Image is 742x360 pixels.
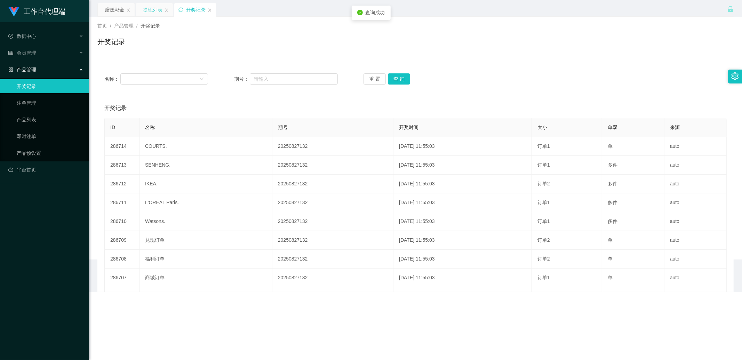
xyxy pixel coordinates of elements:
span: 订单1 [537,143,550,149]
div: 提现列表 [143,3,162,16]
input: 请输入 [250,73,338,85]
td: [DATE] 11:55:03 [393,193,532,212]
span: 多件 [608,162,617,168]
span: 单 [608,143,613,149]
span: 开奖时间 [399,125,418,130]
a: 图标: dashboard平台首页 [8,163,83,177]
td: 商城订单 [139,269,272,287]
td: auto [664,250,727,269]
span: 订单1 [537,275,550,280]
td: 286712 [105,175,139,193]
td: 286710 [105,212,139,231]
span: 多件 [608,181,617,186]
span: 期号： [234,75,250,83]
span: / [136,23,138,29]
span: 产品管理 [8,67,36,72]
td: COURTS. [139,287,272,306]
td: [DATE] 11:55:03 [393,212,532,231]
td: 286711 [105,193,139,212]
span: 订单1 [537,218,550,224]
td: L'ORÉAL Paris. [139,193,272,212]
span: 开奖记录 [141,23,160,29]
td: [DATE] 11:55:03 [393,137,532,156]
span: 单 [608,256,613,262]
div: 赠送彩金 [105,3,124,16]
i: 图标: appstore-o [8,67,13,72]
td: 286713 [105,156,139,175]
span: 订单1 [537,200,550,205]
button: 重 置 [364,73,386,85]
td: [DATE] 11:55:03 [393,269,532,287]
td: auto [664,193,727,212]
td: Watsons. [139,212,272,231]
span: 产品管理 [114,23,134,29]
img: logo.9652507e.png [8,7,19,17]
span: 订单2 [537,181,550,186]
td: 兑现订单 [139,231,272,250]
td: auto [664,175,727,193]
span: 多件 [608,218,617,224]
td: 20250827132 [272,250,393,269]
i: 图标: down [200,77,204,82]
span: 会员管理 [8,50,36,56]
td: auto [664,137,727,156]
a: 产品列表 [17,113,83,127]
span: 大小 [537,125,547,130]
span: 单 [608,275,613,280]
i: 图标: table [8,50,13,55]
a: 开奖记录 [17,79,83,93]
td: 20250827131 [272,287,393,306]
i: 图标: sync [178,7,183,12]
h1: 工作台代理端 [24,0,65,23]
i: 图标: close [208,8,212,12]
a: 注单管理 [17,96,83,110]
span: 数据中心 [8,33,36,39]
td: COURTS. [139,137,272,156]
i: 图标: close [126,8,130,12]
span: 查询成功 [366,10,385,15]
span: 开奖记录 [104,104,127,112]
td: IKEA. [139,175,272,193]
span: 订单2 [537,237,550,243]
td: auto [664,156,727,175]
td: auto [664,287,727,306]
td: auto [664,269,727,287]
td: 20250827132 [272,212,393,231]
td: auto [664,231,727,250]
td: 20250827132 [272,193,393,212]
div: 2021 [95,276,736,283]
td: [DATE] 11:55:03 [393,175,532,193]
span: 名称 [145,125,155,130]
i: icon: check-circle [357,10,363,15]
span: 单 [608,237,613,243]
span: 订单2 [537,256,550,262]
td: auto [664,212,727,231]
div: 开奖记录 [186,3,206,16]
td: 20250827132 [272,175,393,193]
td: [DATE] 11:55:03 [393,156,532,175]
span: 名称： [104,75,120,83]
span: ID [110,125,115,130]
td: 286707 [105,269,139,287]
a: 工作台代理端 [8,8,65,14]
i: 图标: setting [731,72,739,80]
td: 286709 [105,231,139,250]
button: 查 询 [388,73,410,85]
span: 多件 [608,200,617,205]
i: 图标: close [165,8,169,12]
span: 首页 [97,23,107,29]
span: 来源 [670,125,680,130]
td: [DATE] 11:55:03 [393,231,532,250]
td: 20250827132 [272,156,393,175]
span: / [110,23,111,29]
a: 即时注单 [17,129,83,143]
td: 20250827132 [272,137,393,156]
span: 订单1 [537,162,550,168]
span: 单双 [608,125,617,130]
td: 福利订单 [139,250,272,269]
td: 286714 [105,137,139,156]
span: 期号 [278,125,288,130]
td: 286706 [105,287,139,306]
td: 20250827132 [272,231,393,250]
i: 图标: check-circle-o [8,34,13,39]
